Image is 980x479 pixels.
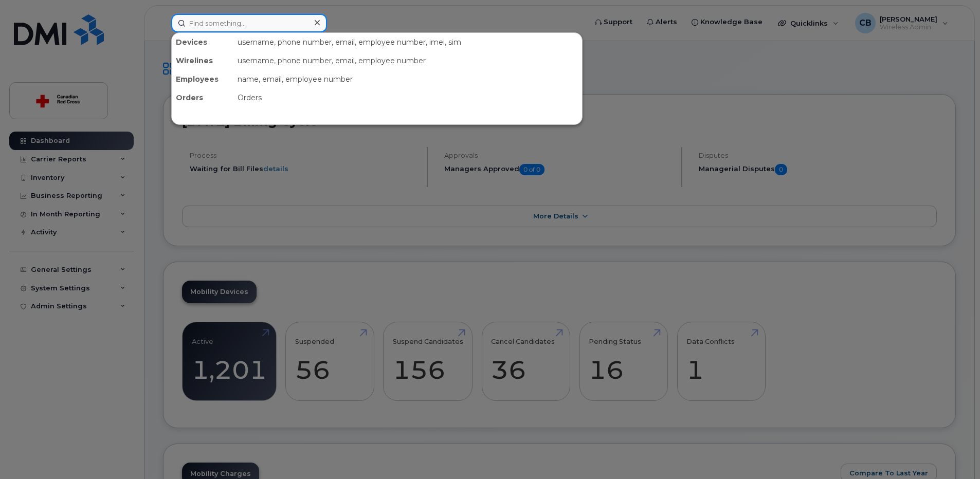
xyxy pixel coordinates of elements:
div: Wirelines [172,51,233,70]
div: Orders [233,88,582,107]
div: Devices [172,33,233,51]
div: Orders [172,88,233,107]
div: Employees [172,70,233,88]
div: username, phone number, email, employee number [233,51,582,70]
div: name, email, employee number [233,70,582,88]
div: username, phone number, email, employee number, imei, sim [233,33,582,51]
